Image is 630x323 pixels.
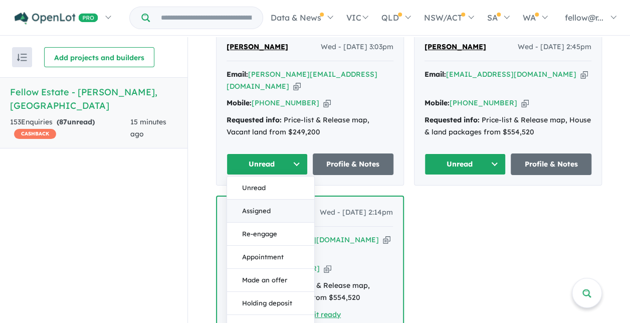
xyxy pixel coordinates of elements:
[227,176,314,199] button: Unread
[425,41,486,53] a: [PERSON_NAME]
[227,42,288,51] span: [PERSON_NAME]
[293,81,301,92] button: Copy
[425,115,480,124] strong: Requested info:
[425,114,591,138] div: Price-list & Release map, House & land packages from $554,520
[227,98,252,107] strong: Mobile:
[227,245,314,268] button: Appointment
[313,153,394,175] a: Profile & Notes
[383,235,390,245] button: Copy
[227,268,314,291] button: Made an offer
[518,41,591,53] span: Wed - [DATE] 2:45pm
[425,153,506,175] button: Unread
[446,70,576,79] a: [EMAIL_ADDRESS][DOMAIN_NAME]
[425,70,446,79] strong: Email:
[14,129,56,139] span: CASHBACK
[59,117,67,126] span: 87
[152,7,261,29] input: Try estate name, suburb, builder or developer
[425,42,486,51] span: [PERSON_NAME]
[293,310,341,319] a: Deposit ready
[252,98,319,107] a: [PHONE_NUMBER]
[10,116,130,140] div: 153 Enquir ies
[227,41,288,53] a: [PERSON_NAME]
[227,291,314,314] button: Holding deposit
[15,12,98,25] img: Openlot PRO Logo White
[521,98,529,108] button: Copy
[323,98,331,108] button: Copy
[227,70,248,79] strong: Email:
[44,47,154,67] button: Add projects and builders
[57,117,95,126] strong: ( unread)
[511,153,592,175] a: Profile & Notes
[565,13,603,23] span: fellow@r...
[320,207,393,219] span: Wed - [DATE] 2:14pm
[227,199,314,222] button: Assigned
[227,114,393,138] div: Price-list & Release map, Vacant land from $249,200
[10,85,177,112] h5: Fellow Estate - [PERSON_NAME] , [GEOGRAPHIC_DATA]
[324,263,331,274] button: Copy
[227,222,314,245] button: Re-engage
[227,115,282,124] strong: Requested info:
[425,98,450,107] strong: Mobile:
[227,70,377,91] a: [PERSON_NAME][EMAIL_ADDRESS][DOMAIN_NAME]
[321,41,393,53] span: Wed - [DATE] 3:03pm
[580,69,588,80] button: Copy
[450,98,517,107] a: [PHONE_NUMBER]
[17,54,27,61] img: sort.svg
[130,117,166,138] span: 15 minutes ago
[227,153,308,175] button: Unread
